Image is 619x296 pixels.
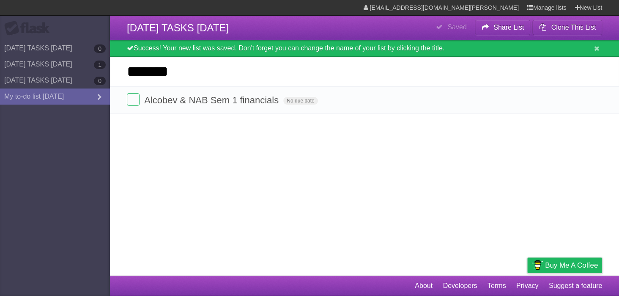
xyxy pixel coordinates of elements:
[531,258,543,272] img: Buy me a coffee
[551,24,596,31] b: Clone This List
[516,278,538,294] a: Privacy
[94,77,106,85] b: 0
[549,278,602,294] a: Suggest a feature
[527,257,602,273] a: Buy me a coffee
[110,40,619,57] div: Success! Your new list was saved. Don't forget you can change the name of your list by clicking t...
[415,278,433,294] a: About
[545,258,598,273] span: Buy me a coffee
[447,23,466,30] b: Saved
[493,24,524,31] b: Share List
[127,22,229,33] span: [DATE] TASKS [DATE]
[283,97,318,105] span: No due date
[94,61,106,69] b: 1
[488,278,506,294] a: Terms
[475,20,531,35] button: Share List
[532,20,602,35] button: Clone This List
[94,44,106,53] b: 0
[443,278,477,294] a: Developers
[127,93,140,106] label: Done
[144,95,281,105] span: Alcobev & NAB Sem 1 financials
[4,21,55,36] div: Flask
